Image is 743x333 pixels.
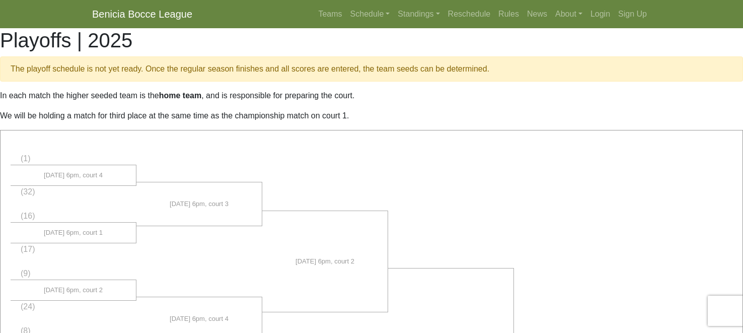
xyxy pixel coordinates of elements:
[44,170,103,180] span: [DATE] 6pm, court 4
[586,4,614,24] a: Login
[21,245,35,253] span: (17)
[314,4,346,24] a: Teams
[614,4,651,24] a: Sign Up
[295,256,354,267] span: [DATE] 6pm, court 2
[159,91,201,100] strong: home team
[444,4,495,24] a: Reschedule
[21,154,31,163] span: (1)
[21,187,35,196] span: (32)
[44,228,103,238] span: [DATE] 6pm, court 1
[92,4,192,24] a: Benicia Bocce League
[551,4,586,24] a: About
[346,4,394,24] a: Schedule
[494,4,523,24] a: Rules
[170,199,229,209] span: [DATE] 6pm, court 3
[523,4,551,24] a: News
[21,302,35,311] span: (24)
[44,285,103,295] span: [DATE] 6pm, court 2
[394,4,443,24] a: Standings
[170,314,229,324] span: [DATE] 6pm, court 4
[21,269,31,278] span: (9)
[21,212,35,220] span: (16)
